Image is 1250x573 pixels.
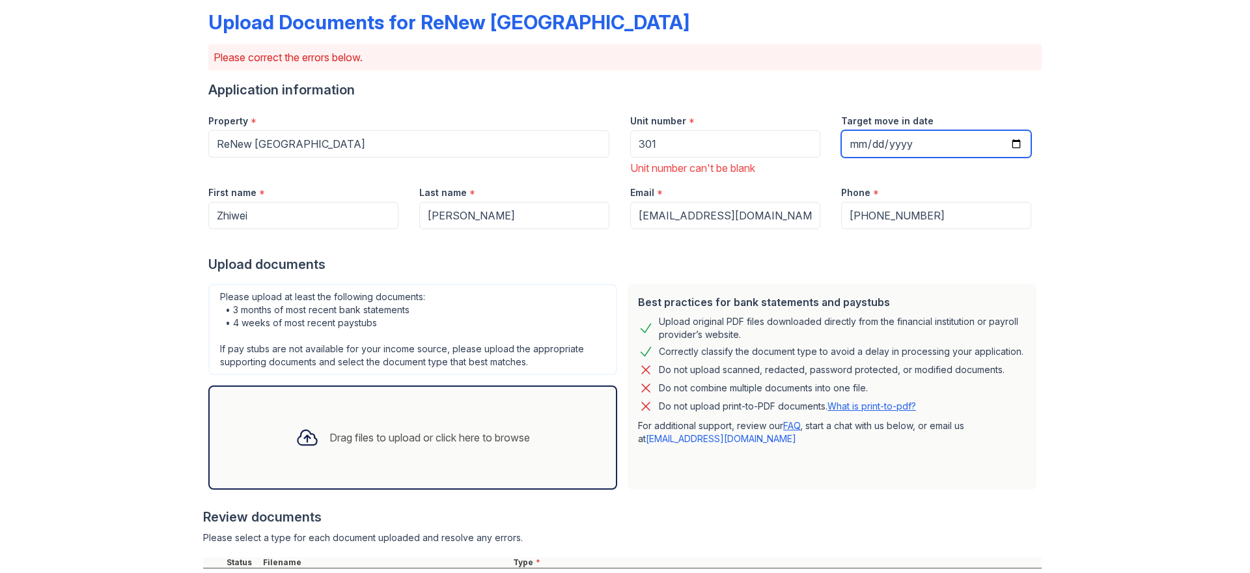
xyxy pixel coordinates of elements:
p: Please correct the errors below. [214,49,1036,65]
label: Target move in date [841,115,934,128]
label: Unit number [630,115,686,128]
div: Do not upload scanned, redacted, password protected, or modified documents. [659,362,1005,378]
div: Upload documents [208,255,1042,273]
div: Filename [260,557,510,568]
p: For additional support, review our , start a chat with us below, or email us at [638,419,1026,445]
a: What is print-to-pdf? [827,400,916,412]
div: Upload original PDF files downloaded directly from the financial institution or payroll provider’... [659,315,1026,341]
div: Application information [208,81,1042,99]
div: Please upload at least the following documents: • 3 months of most recent bank statements • 4 wee... [208,284,617,375]
a: FAQ [783,420,800,431]
p: Do not upload print-to-PDF documents. [659,400,916,413]
label: First name [208,186,257,199]
div: Do not combine multiple documents into one file. [659,380,868,396]
label: Property [208,115,248,128]
div: Drag files to upload or click here to browse [329,430,530,445]
div: Unit number can't be blank [630,160,820,176]
div: Please select a type for each document uploaded and resolve any errors. [203,531,1042,544]
div: Type [510,557,1042,568]
label: Last name [419,186,467,199]
div: Review documents [203,508,1042,526]
a: [EMAIL_ADDRESS][DOMAIN_NAME] [646,433,796,444]
div: Status [224,557,260,568]
div: Upload Documents for ReNew [GEOGRAPHIC_DATA] [208,10,689,34]
div: Best practices for bank statements and paystubs [638,294,1026,310]
div: Correctly classify the document type to avoid a delay in processing your application. [659,344,1023,359]
label: Email [630,186,654,199]
label: Phone [841,186,870,199]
